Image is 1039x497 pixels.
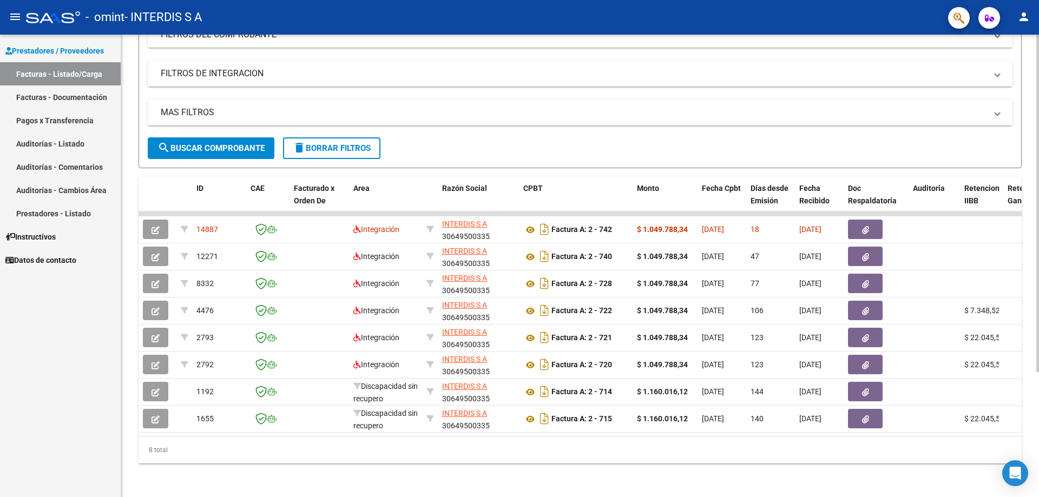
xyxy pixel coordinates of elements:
datatable-header-cell: Doc Respaldatoria [844,177,909,224]
mat-icon: search [157,141,170,154]
span: 123 [751,360,764,369]
strong: $ 1.049.788,34 [637,306,688,315]
strong: $ 1.049.788,34 [637,225,688,234]
span: [DATE] [702,252,724,261]
i: Descargar documento [537,383,551,400]
mat-expansion-panel-header: FILTROS DE INTEGRACION [148,61,1012,87]
span: 123 [751,333,764,342]
span: 8332 [196,279,214,288]
mat-icon: delete [293,141,306,154]
mat-expansion-panel-header: MAS FILTROS [148,100,1012,125]
span: - INTERDIS S A [124,5,202,29]
span: [DATE] [702,360,724,369]
span: Discapacidad sin recupero [353,382,418,403]
strong: $ 1.160.016,12 [637,414,688,423]
span: 2793 [196,333,214,342]
span: [DATE] [799,252,821,261]
span: 106 [751,306,764,315]
span: 77 [751,279,759,288]
mat-icon: menu [9,10,22,23]
datatable-header-cell: CPBT [519,177,633,224]
span: Buscar Comprobante [157,143,265,153]
datatable-header-cell: CAE [246,177,290,224]
span: 12271 [196,252,218,261]
datatable-header-cell: Area [349,177,422,224]
span: 2792 [196,360,214,369]
span: [DATE] [799,333,821,342]
strong: Factura A: 2 - 714 [551,388,612,396]
span: $ 7.348,52 [964,306,1000,315]
span: Datos de contacto [5,254,76,266]
span: Instructivos [5,231,56,243]
span: Doc Respaldatoria [848,184,897,205]
i: Descargar documento [537,275,551,292]
strong: Factura A: 2 - 728 [551,280,612,288]
span: Días desde Emisión [751,184,788,205]
datatable-header-cell: ID [192,177,246,224]
span: INTERDIS S A [442,301,487,309]
div: 30649500335 [442,272,515,295]
strong: Factura A: 2 - 715 [551,415,612,423]
datatable-header-cell: Días desde Emisión [746,177,795,224]
span: 14887 [196,225,218,234]
datatable-header-cell: Monto [633,177,698,224]
span: Borrar Filtros [293,143,371,153]
span: 144 [751,387,764,396]
span: INTERDIS S A [442,409,487,418]
strong: Factura A: 2 - 721 [551,334,612,342]
span: $ 22.045,56 [964,414,1004,423]
span: INTERDIS S A [442,274,487,282]
span: [DATE] [799,360,821,369]
span: INTERDIS S A [442,247,487,255]
strong: Factura A: 2 - 722 [551,307,612,315]
span: 1192 [196,387,214,396]
span: INTERDIS S A [442,355,487,363]
span: $ 22.045,56 [964,360,1004,369]
span: Retencion IIBB [964,184,999,205]
span: [DATE] [799,387,821,396]
button: Borrar Filtros [283,137,380,159]
i: Descargar documento [537,329,551,346]
i: Descargar documento [537,248,551,265]
datatable-header-cell: Razón Social [438,177,519,224]
span: Facturado x Orden De [294,184,334,205]
strong: $ 1.049.788,34 [637,360,688,369]
span: [DATE] [702,333,724,342]
strong: Factura A: 2 - 740 [551,253,612,261]
datatable-header-cell: Fecha Recibido [795,177,844,224]
span: CAE [251,184,265,193]
span: INTERDIS S A [442,328,487,336]
i: Descargar documento [537,302,551,319]
span: Integración [353,360,399,369]
span: 4476 [196,306,214,315]
span: [DATE] [702,225,724,234]
span: 47 [751,252,759,261]
strong: Factura A: 2 - 720 [551,361,612,369]
i: Descargar documento [537,221,551,238]
span: [DATE] [799,225,821,234]
button: Buscar Comprobante [148,137,274,159]
span: Integración [353,225,399,234]
datatable-header-cell: Retencion IIBB [960,177,1003,224]
div: 30649500335 [442,326,515,349]
span: INTERDIS S A [442,382,487,390]
strong: $ 1.160.016,12 [637,387,688,396]
span: Razón Social [442,184,487,193]
span: [DATE] [799,414,821,423]
span: Prestadores / Proveedores [5,45,104,57]
div: 8 total [139,436,1022,463]
span: Fecha Cpbt [702,184,741,193]
div: 30649500335 [442,245,515,268]
span: [DATE] [799,306,821,315]
div: 30649500335 [442,380,515,403]
span: Area [353,184,370,193]
span: INTERDIS S A [442,220,487,228]
span: - omint [86,5,124,29]
span: [DATE] [702,387,724,396]
span: Integración [353,279,399,288]
span: CPBT [523,184,543,193]
span: Integración [353,252,399,261]
span: 18 [751,225,759,234]
strong: $ 1.049.788,34 [637,252,688,261]
span: 1655 [196,414,214,423]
